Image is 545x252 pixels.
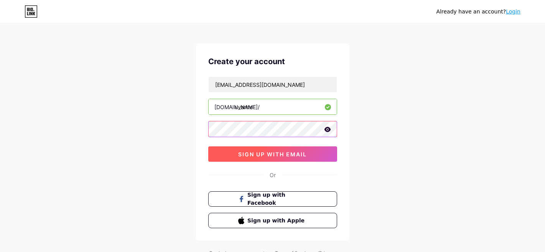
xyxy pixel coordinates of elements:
span: Sign up with Apple [247,217,307,225]
input: username [209,99,337,114]
div: Create your account [208,56,337,67]
div: Already have an account? [436,8,520,16]
div: [DOMAIN_NAME]/ [214,103,260,111]
input: Email [209,77,337,92]
div: Or [270,171,276,179]
button: Sign up with Facebook [208,191,337,207]
span: sign up with email [238,151,307,157]
button: Sign up with Apple [208,213,337,228]
a: Login [506,8,520,15]
span: Sign up with Facebook [247,191,307,207]
button: sign up with email [208,146,337,162]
